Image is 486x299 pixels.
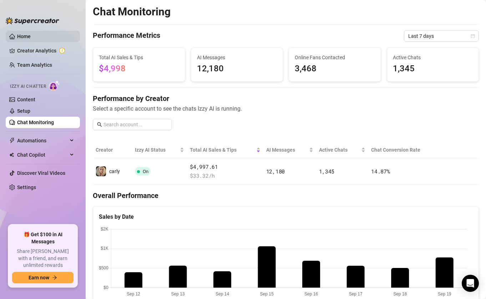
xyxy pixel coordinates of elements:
span: Chat Copilot [17,149,68,161]
span: Online Fans Contacted [295,54,375,61]
a: Setup [17,108,30,114]
span: $4,997.61 [190,163,260,171]
h4: Performance Metrics [93,30,160,42]
span: AI Messages [266,146,308,154]
img: logo-BBDzfeDw.svg [6,17,59,24]
span: Select a specific account to see the chats Izzy AI is running. [93,104,479,113]
th: Izzy AI Status [132,142,187,158]
span: Total AI Sales & Tips [99,54,179,61]
input: Search account... [103,121,168,128]
span: Automations [17,135,68,146]
span: Last 7 days [408,31,475,41]
span: 🎁 Get $100 in AI Messages [12,231,74,245]
span: Izzy AI Chatter [10,83,46,90]
a: Team Analytics [17,62,52,68]
span: 1,345 [393,62,473,76]
div: Open Intercom Messenger [462,275,479,292]
div: Sales by Date [99,212,473,221]
span: Active Chats [393,54,473,61]
a: Chat Monitoring [17,120,54,125]
span: On [143,169,148,174]
span: thunderbolt [9,138,15,143]
span: carly [109,168,120,174]
span: $4,998 [99,64,126,74]
span: Active Chats [319,146,360,154]
a: Home [17,34,31,39]
th: Active Chats [316,142,369,158]
span: search [97,122,102,127]
span: 12,180 [266,168,285,175]
h2: Chat Monitoring [93,5,171,19]
h4: Overall Performance [93,191,479,201]
a: Content [17,97,35,102]
img: carly [96,166,106,176]
h4: Performance by Creator [93,93,479,103]
th: Creator [93,142,132,158]
th: Chat Conversion Rate [368,142,440,158]
span: Share [PERSON_NAME] with a friend, and earn unlimited rewards [12,248,74,269]
span: Total AI Sales & Tips [190,146,254,154]
span: $ 33.32 /h [190,172,260,180]
span: 3,468 [295,62,375,76]
img: AI Chatter [49,80,60,91]
img: Chat Copilot [9,152,14,157]
span: calendar [471,34,475,38]
a: Discover Viral Videos [17,170,65,176]
a: Creator Analytics exclamation-circle [17,45,74,56]
th: AI Messages [263,142,316,158]
button: Earn nowarrow-right [12,272,74,283]
th: Total AI Sales & Tips [187,142,263,158]
span: 14.87 % [371,168,390,175]
span: AI Messages [197,54,277,61]
span: 1,345 [319,168,335,175]
a: Settings [17,184,36,190]
span: 12,180 [197,62,277,76]
span: Izzy AI Status [135,146,178,154]
span: arrow-right [52,275,57,280]
span: Earn now [29,275,49,280]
